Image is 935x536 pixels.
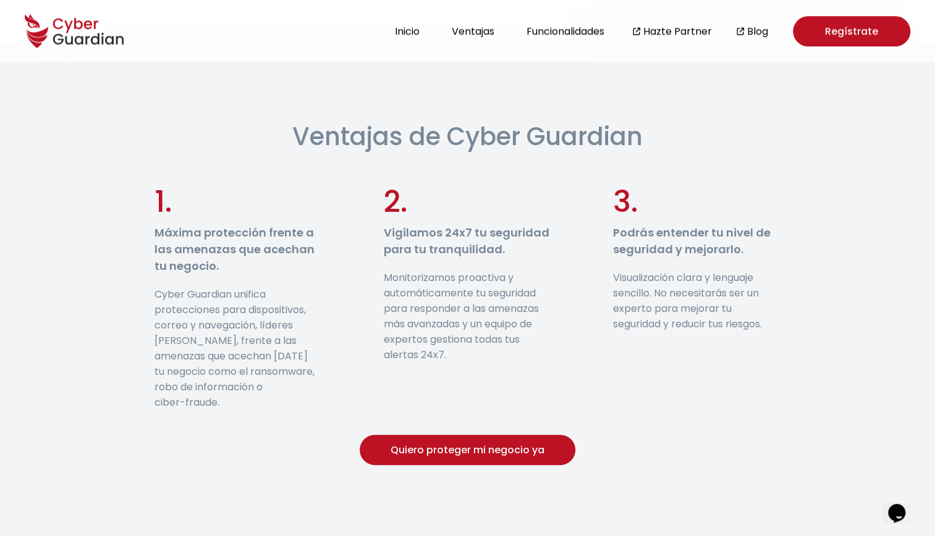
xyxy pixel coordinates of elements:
a: Blog [747,23,768,39]
h2: Ventajas de Cyber Guardian [292,118,643,155]
iframe: chat widget [883,487,923,524]
span: 2. [384,181,407,222]
p: Visualización clara y lenguaje sencillo. No necesitarás ser un experto para mejorar tu seguridad ... [613,270,781,332]
h3: Vigilamos 24x7 tu seguridad para tu tranquilidad. [384,224,551,258]
button: Quiero proteger mi negocio ya [360,435,575,465]
a: Hazte Partner [643,23,712,39]
p: Monitorizamos proactiva y automáticamente tu seguridad para responder a las amenazas más avanzada... [384,270,551,362]
span: 1. [154,181,172,222]
button: Funcionalidades [523,23,608,40]
p: Cyber Guardian unifica protecciones para dispositivos, correo y navegación, líderes [PERSON_NAME]... [154,287,322,410]
a: Regístrate [793,16,910,46]
button: Ventajas [448,23,498,40]
button: Inicio [391,23,423,40]
span: 3. [613,181,638,222]
h3: Podrás entender tu nivel de seguridad y mejorarlo. [613,224,781,258]
h3: Máxima protección frente a las amenazas que acechan tu negocio. [154,224,322,274]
